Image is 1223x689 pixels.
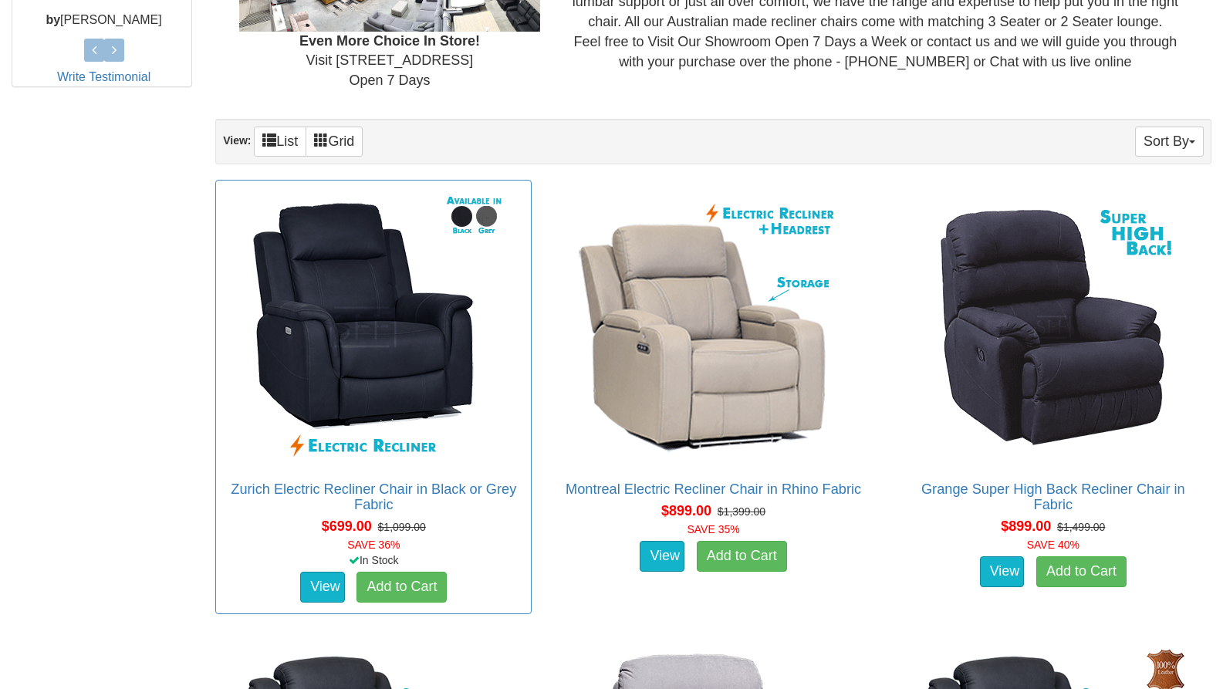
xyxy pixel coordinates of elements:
[640,541,684,572] a: View
[212,552,535,568] div: In Stock
[687,523,739,535] font: SAVE 35%
[1036,556,1127,587] a: Add to Cart
[1027,539,1079,551] font: SAVE 40%
[575,188,853,466] img: Montreal Electric Recliner Chair in Rhino Fabric
[235,188,512,466] img: Zurich Electric Recliner Chair in Black or Grey Fabric
[223,134,251,147] strong: View:
[347,539,400,551] font: SAVE 36%
[1057,521,1105,533] del: $1,499.00
[980,556,1025,587] a: View
[697,541,787,572] a: Add to Cart
[322,518,372,534] span: $699.00
[718,505,765,518] del: $1,399.00
[1135,127,1204,157] button: Sort By
[661,503,711,518] span: $899.00
[921,481,1185,512] a: Grange Super High Back Recliner Chair in Fabric
[254,127,306,157] a: List
[57,70,150,83] a: Write Testimonial
[378,521,426,533] del: $1,099.00
[231,481,516,512] a: Zurich Electric Recliner Chair in Black or Grey Fabric
[306,127,363,157] a: Grid
[1001,518,1051,534] span: $899.00
[356,572,447,603] a: Add to Cart
[299,33,480,49] b: Even More Choice In Store!
[914,188,1192,466] img: Grange Super High Back Recliner Chair in Fabric
[16,12,191,29] p: [PERSON_NAME]
[300,572,345,603] a: View
[46,13,60,26] b: by
[566,481,861,497] a: Montreal Electric Recliner Chair in Rhino Fabric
